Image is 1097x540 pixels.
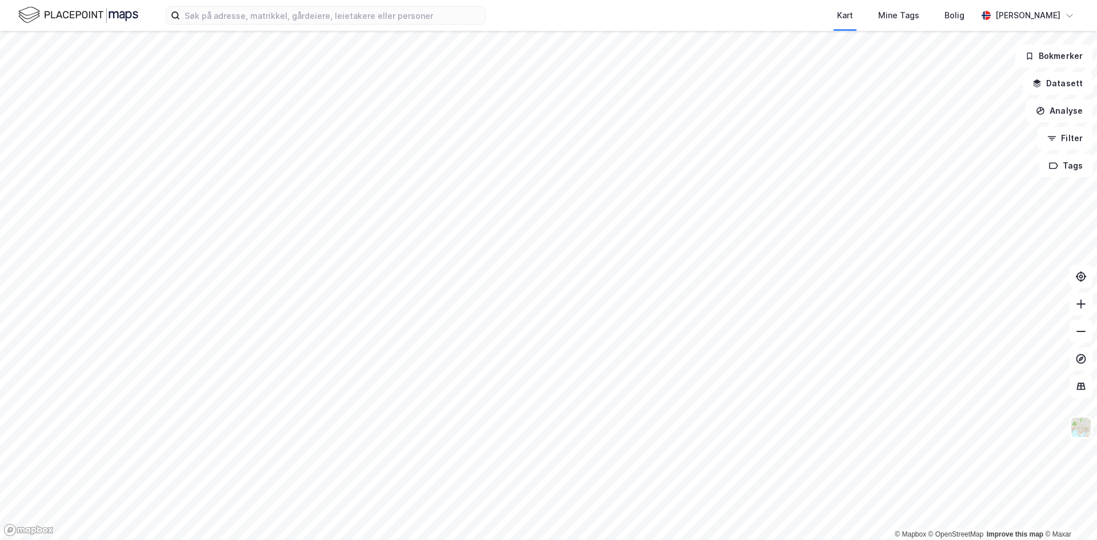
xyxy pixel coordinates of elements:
[928,530,984,538] a: OpenStreetMap
[1026,99,1092,122] button: Analyse
[995,9,1060,22] div: [PERSON_NAME]
[1023,72,1092,95] button: Datasett
[878,9,919,22] div: Mine Tags
[3,523,54,537] a: Mapbox homepage
[987,530,1043,538] a: Improve this map
[1038,127,1092,150] button: Filter
[837,9,853,22] div: Kart
[944,9,964,22] div: Bolig
[1070,417,1092,438] img: Z
[180,7,485,24] input: Søk på adresse, matrikkel, gårdeiere, leietakere eller personer
[18,5,138,25] img: logo.f888ab2527a4732fd821a326f86c7f29.svg
[1039,154,1092,177] button: Tags
[1015,45,1092,67] button: Bokmerker
[895,530,926,538] a: Mapbox
[1040,485,1097,540] iframe: Chat Widget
